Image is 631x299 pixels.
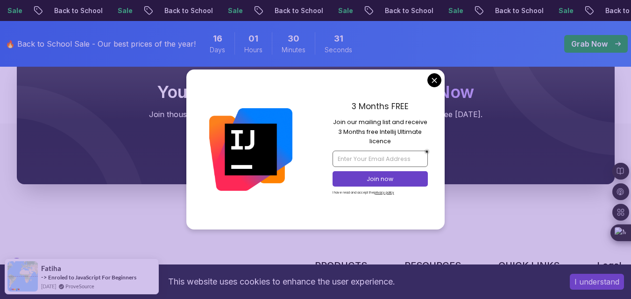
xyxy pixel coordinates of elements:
[41,282,56,290] span: [DATE]
[282,45,305,55] span: Minutes
[220,6,250,15] p: Sale
[404,259,461,272] h3: RESOURCES
[315,259,367,272] h3: PRODUCTS
[41,264,61,272] span: Fatiha
[244,45,262,55] span: Hours
[377,6,441,15] p: Back to School
[441,6,471,15] p: Sale
[488,6,551,15] p: Back to School
[210,45,225,55] span: Days
[47,6,110,15] p: Back to School
[6,38,196,49] p: 🔥 Back to School Sale - Our best prices of the year!
[248,32,258,45] span: 1 Hours
[110,6,140,15] p: Sale
[597,259,624,272] h3: Legal
[65,282,94,290] a: ProveSource
[331,6,361,15] p: Sale
[35,83,596,101] h2: Your Career Transformation Starts
[325,45,352,55] span: Seconds
[35,109,596,120] p: Join thousands of developers mastering in-demand skills with Amigoscode. Try it free [DATE].
[213,32,222,45] span: 16 Days
[41,273,47,281] span: ->
[571,38,608,49] p: Grab Now
[157,6,220,15] p: Back to School
[7,271,556,292] div: This website uses cookies to enhance the user experience.
[551,6,581,15] p: Sale
[437,82,474,102] span: Now
[570,274,624,290] button: Accept cookies
[498,259,560,272] h3: QUICK LINKS
[288,32,299,45] span: 30 Minutes
[48,274,136,281] a: Enroled to JavaScript For Beginners
[7,261,38,292] img: provesource social proof notification image
[334,32,343,45] span: 31 Seconds
[267,6,331,15] p: Back to School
